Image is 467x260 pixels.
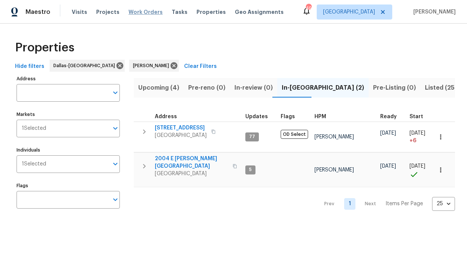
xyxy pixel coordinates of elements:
button: Open [110,87,121,98]
button: Open [110,159,121,169]
span: [DATE] [410,164,425,169]
span: Projects [96,8,119,16]
button: Open [110,194,121,205]
span: [DATE] [410,131,425,136]
span: Geo Assignments [235,8,284,16]
span: Visits [72,8,87,16]
span: + 6 [410,137,416,144]
span: Hide filters [15,62,44,71]
a: Goto page 1 [344,198,355,210]
label: Flags [17,183,120,188]
span: [PERSON_NAME] [314,134,354,140]
td: Project started 6 days late [407,122,433,152]
span: 1 Selected [22,125,46,132]
td: Project started on time [407,153,433,187]
span: [PERSON_NAME] [410,8,456,16]
button: Open [110,123,121,134]
span: Start [410,114,423,119]
span: Pre-Listing (0) [373,83,416,93]
span: 1 Selected [22,161,46,167]
p: Items Per Page [385,200,423,207]
span: [PERSON_NAME] [133,62,172,69]
span: Address [155,114,177,119]
span: 5 [246,167,255,173]
span: OD Select [281,130,308,139]
span: [DATE] [380,164,396,169]
span: Work Orders [128,8,163,16]
span: Dallas-[GEOGRAPHIC_DATA] [53,62,118,69]
button: Hide filters [12,60,47,74]
label: Address [17,77,120,81]
span: [GEOGRAPHIC_DATA] [155,132,207,139]
span: [GEOGRAPHIC_DATA] [155,170,228,177]
div: 49 [306,5,311,12]
span: Clear Filters [184,62,217,71]
span: 77 [246,134,258,140]
div: Earliest renovation start date (first business day after COE or Checkout) [380,114,404,119]
nav: Pagination Navigation [317,192,455,216]
button: Clear Filters [181,60,220,74]
label: Markets [17,112,120,117]
span: [PERSON_NAME] [314,167,354,173]
span: Properties [15,44,74,51]
span: Maestro [26,8,50,16]
div: [PERSON_NAME] [129,60,179,72]
span: In-review (0) [234,83,273,93]
span: [GEOGRAPHIC_DATA] [323,8,375,16]
div: 25 [432,194,455,213]
span: Updates [245,114,268,119]
span: In-[GEOGRAPHIC_DATA] (2) [282,83,364,93]
span: Flags [281,114,295,119]
span: Upcoming (4) [138,83,179,93]
span: Tasks [172,9,187,15]
div: Dallas-[GEOGRAPHIC_DATA] [50,60,125,72]
span: HPM [314,114,326,119]
span: Ready [380,114,397,119]
div: Actual renovation start date [410,114,430,119]
span: Pre-reno (0) [188,83,225,93]
span: Properties [196,8,226,16]
span: [STREET_ADDRESS] [155,124,207,132]
span: 2004 E [PERSON_NAME][GEOGRAPHIC_DATA] [155,155,228,170]
span: Listed (25) [425,83,457,93]
label: Individuals [17,148,120,152]
span: [DATE] [380,131,396,136]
